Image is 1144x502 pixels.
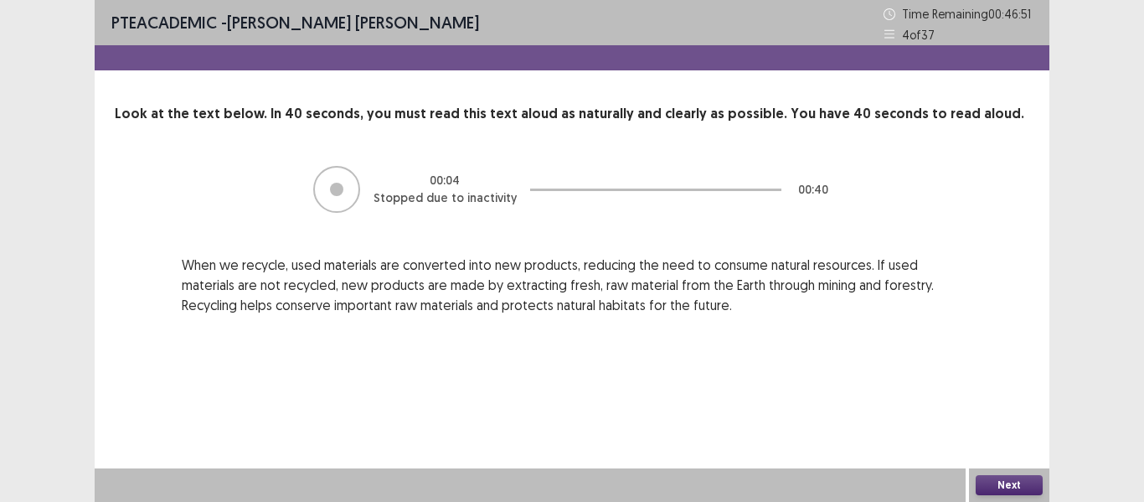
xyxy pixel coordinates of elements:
p: 00 : 40 [798,181,828,199]
span: PTE academic [111,12,217,33]
p: Look at the text below. In 40 seconds, you must read this text aloud as naturally and clearly as ... [115,104,1029,124]
p: 00 : 04 [430,172,460,189]
p: - [PERSON_NAME] [PERSON_NAME] [111,10,479,35]
p: 4 of 37 [902,26,935,44]
p: Stopped due to inactivity [374,189,517,207]
p: When we recycle, used materials are converted into new products, reducing the need to consume nat... [182,255,962,315]
p: Time Remaining 00 : 46 : 51 [902,5,1033,23]
button: Next [976,475,1043,495]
